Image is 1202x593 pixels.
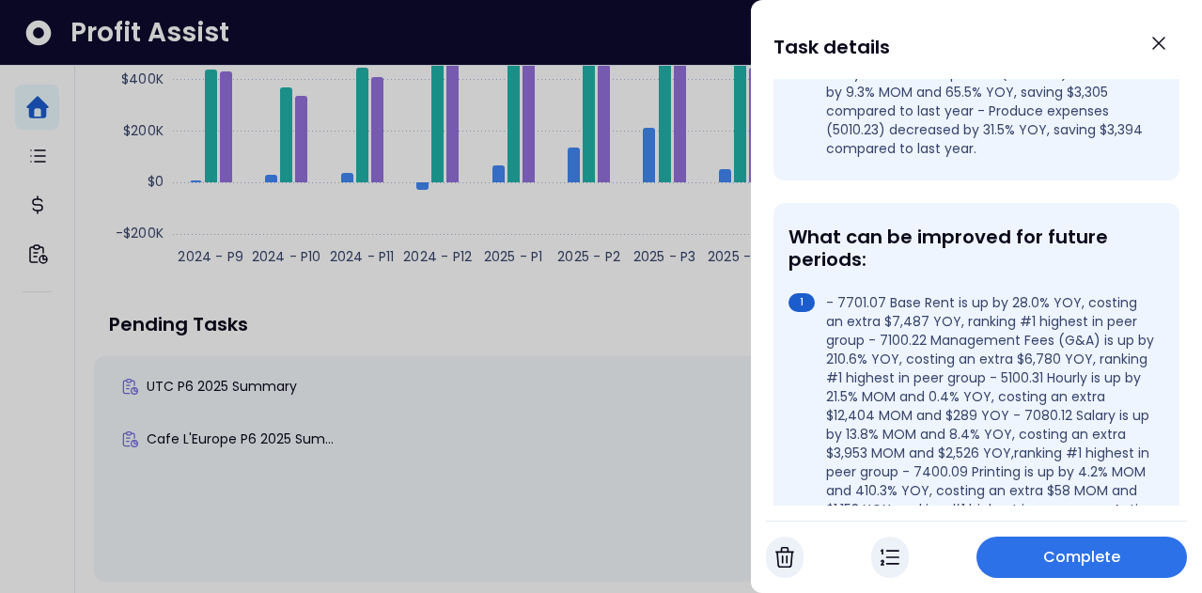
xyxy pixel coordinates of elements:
img: Cancel Task [775,546,794,569]
img: In Progress [881,546,899,569]
div: What can be improved for future periods: [788,226,1157,271]
button: Complete [976,537,1187,578]
li: - 7701.07 Base Rent is up by 28.0% YOY, costing an extra $7,487 YOY, ranking #1 highest in peer g... [788,293,1157,538]
h1: Task details [773,30,890,64]
button: Close [1138,23,1179,64]
span: Complete [1043,546,1121,569]
li: - Wine expenses (5005.16) decreased by 23.4% MOM and 63.1% YOY, saving $12,213 compared to last y... [788,26,1157,158]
